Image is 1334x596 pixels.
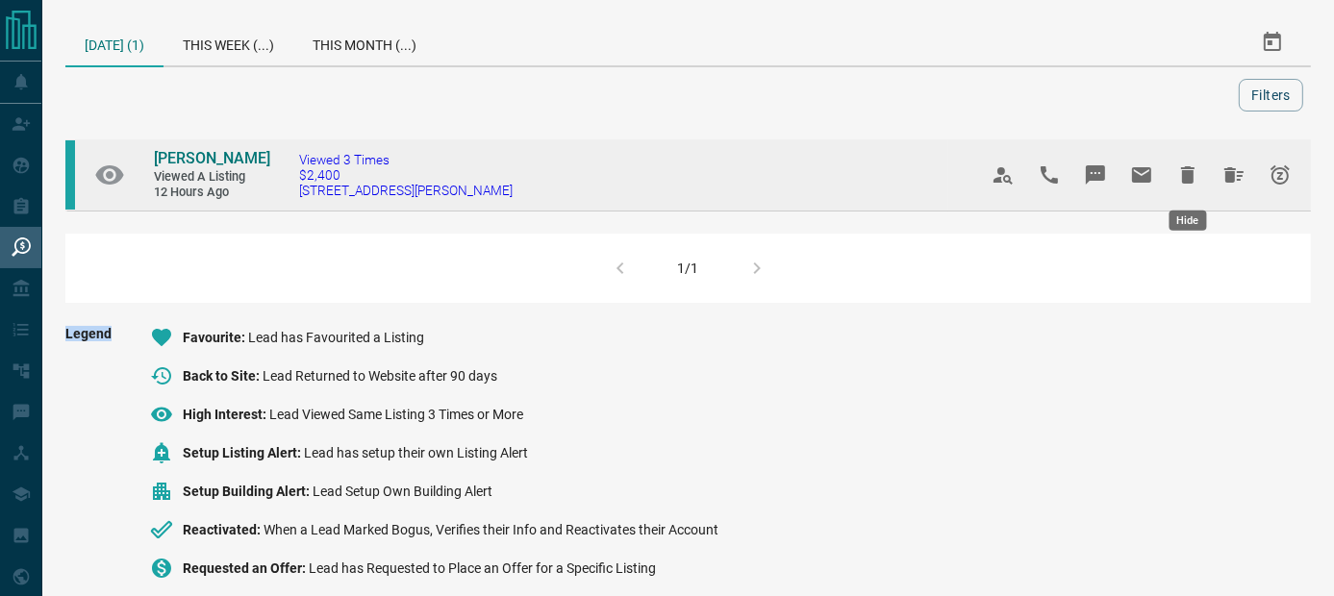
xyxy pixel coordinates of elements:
[293,19,436,65] div: This Month (...)
[154,149,270,167] span: [PERSON_NAME]
[154,149,269,169] a: [PERSON_NAME]
[678,261,699,276] div: 1/1
[65,19,164,67] div: [DATE] (1)
[183,522,264,537] span: Reactivated
[1249,19,1296,65] button: Select Date Range
[65,140,75,210] div: condos.ca
[164,19,293,65] div: This Week (...)
[269,407,523,422] span: Lead Viewed Same Listing 3 Times or More
[980,152,1026,198] span: View Profile
[264,522,718,537] span: When a Lead Marked Bogus, Verifies their Info and Reactivates their Account
[299,152,513,198] a: Viewed 3 Times$2,400[STREET_ADDRESS][PERSON_NAME]
[304,445,528,460] span: Lead has setup their own Listing Alert
[154,169,269,186] span: Viewed a Listing
[313,484,492,499] span: Lead Setup Own Building Alert
[1211,152,1257,198] span: Hide All from Abby Addae
[1165,152,1211,198] span: Hide
[1170,211,1207,231] div: Hide
[183,368,263,384] span: Back to Site
[183,330,248,345] span: Favourite
[183,560,309,576] span: Requested an Offer
[299,167,513,183] span: $2,400
[1026,152,1072,198] span: Call
[1239,79,1303,112] button: Filters
[299,183,513,198] span: [STREET_ADDRESS][PERSON_NAME]
[154,185,269,201] span: 12 hours ago
[1257,152,1303,198] span: Snooze
[183,484,313,499] span: Setup Building Alert
[248,330,424,345] span: Lead has Favourited a Listing
[309,560,656,576] span: Lead has Requested to Place an Offer for a Specific Listing
[299,152,513,167] span: Viewed 3 Times
[1119,152,1165,198] span: Email
[183,407,269,422] span: High Interest
[1072,152,1119,198] span: Message
[263,368,497,384] span: Lead Returned to Website after 90 days
[183,445,304,460] span: Setup Listing Alert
